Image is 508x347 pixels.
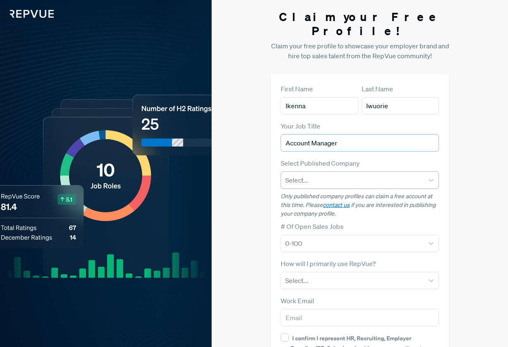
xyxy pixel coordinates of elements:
[281,296,314,306] label: Work Email
[271,41,448,61] p: Claim your free profile to showcase your employer brand and hire top sales talent from the RepVue...
[281,121,320,131] label: Your Job Title
[281,192,439,218] p: Only published company profiles can claim a free account at this time. Please if you are interest...
[281,309,439,326] input: Email
[281,221,343,231] label: # Of Open Sales Jobs
[362,97,439,114] input: Last Name
[281,84,313,94] label: First Name
[281,134,439,152] input: Title
[362,84,393,94] label: Last Name
[271,10,448,38] h3: Claim your Free Profile!
[323,201,350,209] a: contact us
[281,158,360,168] label: Select Published Company
[281,259,376,269] label: How will I primarily use RepVue?
[281,97,358,114] input: First Name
